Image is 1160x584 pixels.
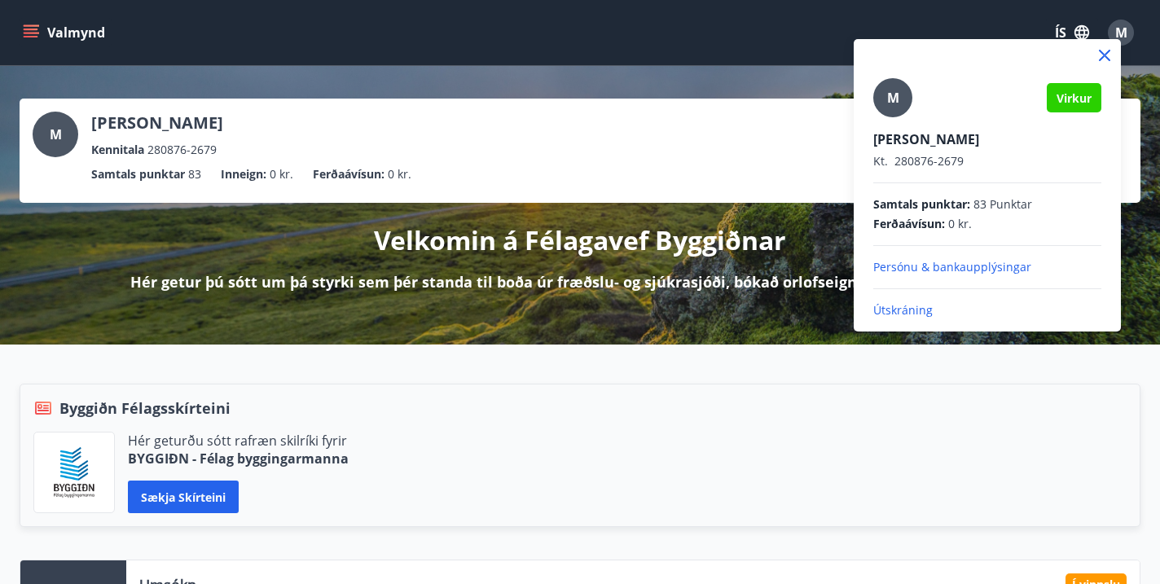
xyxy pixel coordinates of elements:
span: Ferðaávísun : [873,216,945,232]
p: [PERSON_NAME] [873,130,1101,148]
span: 0 kr. [948,216,972,232]
span: Kt. [873,153,888,169]
p: Útskráning [873,302,1101,318]
p: Persónu & bankaupplýsingar [873,259,1101,275]
span: M [887,89,899,107]
p: 280876-2679 [873,153,1101,169]
span: 83 Punktar [973,196,1032,213]
span: Virkur [1057,90,1092,106]
span: Samtals punktar : [873,196,970,213]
